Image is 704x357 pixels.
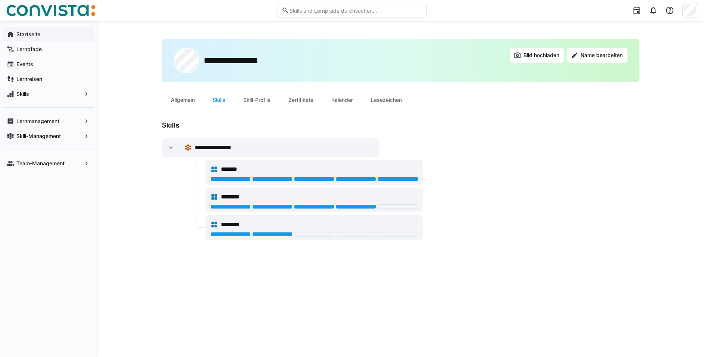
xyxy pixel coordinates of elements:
span: Bild hochladen [522,51,560,59]
span: Name bearbeiten [579,51,624,59]
div: Lesezeichen [362,91,411,109]
div: Skills [204,91,234,109]
div: Zertifikate [279,91,322,109]
h3: Skills [162,121,460,129]
div: Kalender [322,91,362,109]
button: Bild hochladen [510,48,564,63]
div: Skill-Profile [234,91,279,109]
button: Name bearbeiten [567,48,628,63]
input: Skills und Lernpfade durchsuchen… [289,7,422,14]
div: Allgemein [162,91,204,109]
